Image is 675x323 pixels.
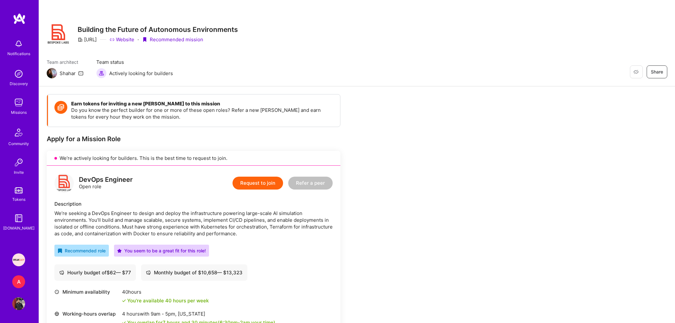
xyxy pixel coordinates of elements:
img: Actively looking for builders [96,68,107,78]
img: Team Architect [47,68,57,78]
a: User Avatar [11,297,27,310]
div: We’re actively looking for builders. This is the best time to request to join. [47,151,340,166]
span: 9am - 5pm , [149,311,178,317]
span: Share [651,69,663,75]
div: Notifications [7,50,30,57]
div: You seem to be a great fit for this role! [117,247,206,254]
div: Tokens [12,196,25,203]
img: logo [13,13,26,24]
i: icon Mail [78,71,83,76]
i: icon PurpleStar [117,249,122,253]
div: A [12,275,25,288]
h4: Earn tokens for inviting a new [PERSON_NAME] to this mission [71,101,334,107]
div: Working-hours overlap [54,310,119,317]
button: Refer a peer [288,177,333,190]
div: Monthly budget of $ 10,658 — $ 13,323 [146,269,242,276]
i: icon PurpleRibbon [142,37,147,42]
span: Team architect [47,59,83,65]
div: Community [8,140,29,147]
div: Minimum availability [54,289,119,295]
div: You're available 40 hours per week [122,297,209,304]
i: icon Clock [54,289,59,294]
div: 4 hours with [US_STATE] [122,310,275,317]
i: icon Cash [59,270,64,275]
div: [URL] [78,36,97,43]
div: Description [54,201,333,207]
a: Website [109,36,134,43]
div: 40 hours [122,289,209,295]
i: icon CompanyGray [78,37,83,42]
img: tokens [15,187,23,193]
h3: Building the Future of Autonomous Environments [78,25,238,34]
div: · [138,36,139,43]
i: icon EyeClosed [633,69,639,74]
img: Community [11,125,26,140]
div: Hourly budget of $ 62 — $ 77 [59,269,131,276]
i: icon Check [122,299,126,303]
div: DevOps Engineer [79,176,133,183]
div: Open role [79,176,133,190]
div: [DOMAIN_NAME] [3,225,34,231]
button: Share [647,65,667,78]
span: Team status [96,59,173,65]
div: Recommended mission [142,36,203,43]
a: Speakeasy: Software Engineer to help Customers write custom functions [11,253,27,266]
img: discovery [12,67,25,80]
button: Request to join [233,177,283,190]
img: Invite [12,156,25,169]
div: We’re seeking a DevOps Engineer to design and deploy the infrastructure powering large-scale AI s... [54,210,333,237]
p: Do you know the perfect builder for one or more of these open roles? Refer a new [PERSON_NAME] an... [71,107,334,120]
img: Company Logo [47,23,70,46]
img: teamwork [12,96,25,109]
img: guide book [12,212,25,225]
img: bell [12,37,25,50]
i: icon Cash [146,270,151,275]
div: Recommended role [58,247,106,254]
i: icon World [54,311,59,316]
div: Invite [14,169,24,176]
img: Token icon [54,101,67,114]
i: icon RecommendedBadge [58,249,62,253]
div: Missions [11,109,27,116]
a: A [11,275,27,288]
div: Shahar [60,70,76,77]
img: Speakeasy: Software Engineer to help Customers write custom functions [12,253,25,266]
span: Actively looking for builders [109,70,173,77]
div: Apply for a Mission Role [47,135,340,143]
img: User Avatar [12,297,25,310]
div: Discovery [10,80,28,87]
img: logo [54,173,74,193]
